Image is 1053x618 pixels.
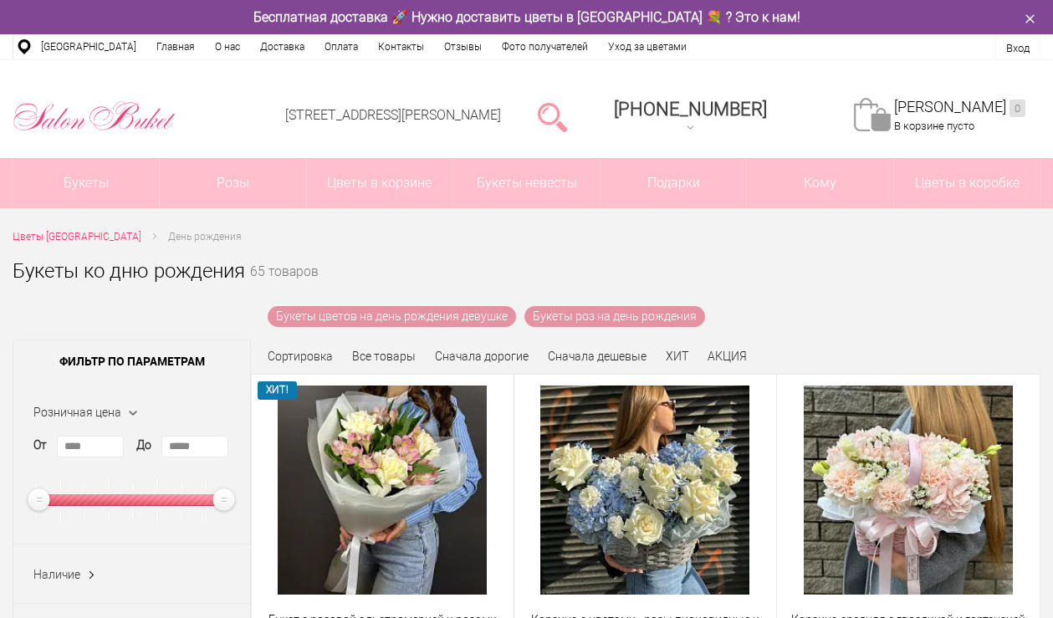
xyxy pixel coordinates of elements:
span: В корзине пусто [894,120,974,132]
a: Оплата [314,34,368,59]
span: [PHONE_NUMBER] [614,99,767,120]
a: Отзывы [434,34,492,59]
img: Цветы Нижний Новгород [13,98,176,135]
span: Наличие [33,568,80,581]
a: [PHONE_NUMBER] [604,93,777,140]
a: Цветы в коробке [894,158,1040,208]
span: День рождения [168,231,242,243]
label: От [33,437,47,454]
h1: Букеты ко дню рождения [13,256,245,286]
span: Кому [747,158,893,208]
ins: 0 [1010,100,1025,117]
a: Розы [160,158,306,208]
img: Корзина средняя с гвоздикой и гортензией [804,386,1013,595]
a: Букеты цветов на день рождения девушке [268,306,516,327]
small: 65 товаров [250,266,319,306]
a: Вход [1006,42,1030,54]
a: Фото получателей [492,34,598,59]
img: Букет с розовой альстромерией и розами [278,386,487,595]
span: Фильтр по параметрам [13,340,250,382]
img: Корзина с цветами - розы пионовидные и голубая гортензия [540,386,749,595]
a: Уход за цветами [598,34,697,59]
a: Подарки [601,158,747,208]
a: Главная [146,34,205,59]
label: До [136,437,151,454]
a: Контакты [368,34,434,59]
span: Розничная цена [33,406,121,419]
a: [GEOGRAPHIC_DATA] [31,34,146,59]
a: Доставка [250,34,314,59]
span: Сортировка [268,350,333,363]
a: [PERSON_NAME] [894,98,1025,117]
a: Букеты [13,158,160,208]
a: Букеты невесты [453,158,600,208]
a: Цветы в корзине [307,158,453,208]
a: Цветы [GEOGRAPHIC_DATA] [13,228,141,246]
a: О нас [205,34,250,59]
a: Букеты роз на день рождения [524,306,705,327]
a: АКЦИЯ [708,350,747,363]
a: Сначала дешевые [548,350,647,363]
a: ХИТ [666,350,688,363]
span: ХИТ! [258,381,297,399]
a: [STREET_ADDRESS][PERSON_NAME] [285,107,501,123]
span: Цветы [GEOGRAPHIC_DATA] [13,231,141,243]
a: Все товары [352,350,416,363]
a: Сначала дорогие [435,350,529,363]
